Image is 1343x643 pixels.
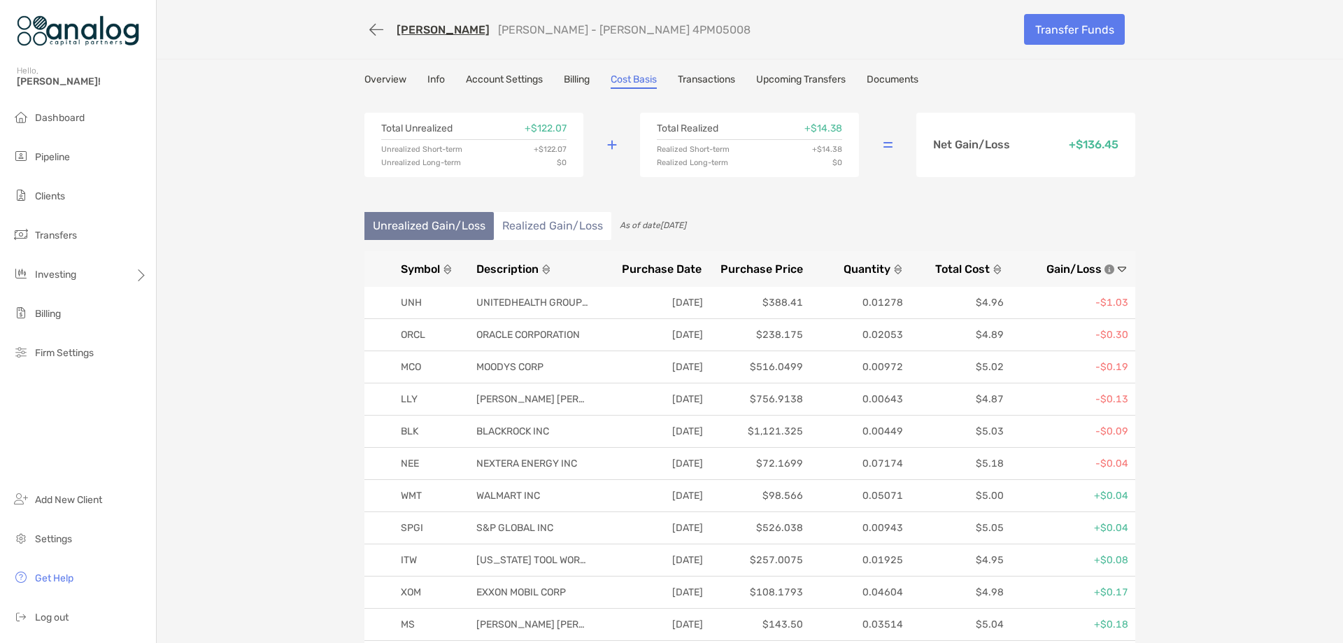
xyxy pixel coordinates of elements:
p: $1,121.325 [709,423,803,440]
img: logout icon [13,608,29,625]
a: Billing [564,73,590,89]
p: 0.00449 [809,423,903,440]
p: Total Realized [657,124,718,134]
p: 0.01925 [809,551,903,569]
p: $4.96 [909,294,1003,311]
p: Realized Short-term [657,146,730,153]
img: get-help icon [13,569,29,586]
p: +$0.04 [1009,487,1128,504]
p: WMT [401,487,457,504]
p: [DATE] [609,358,703,376]
p: $4.89 [909,326,1003,344]
span: Log out [35,612,69,623]
p: [DATE] [609,423,703,440]
p: $0 [557,159,567,167]
a: Transactions [678,73,735,89]
span: Purchase Price [720,262,803,276]
p: $98.566 [709,487,803,504]
p: [PERSON_NAME] [PERSON_NAME] & CO [476,390,588,408]
img: Zoe Logo [17,6,139,56]
img: firm-settings icon [13,344,29,360]
li: Unrealized Gain/Loss [364,212,494,240]
button: Purchase Price [707,262,804,276]
button: Total Cost [909,262,1003,276]
p: $4.87 [909,390,1003,408]
button: Quantity [809,262,903,276]
p: ORCL [401,326,457,344]
p: -$1.03 [1009,294,1128,311]
p: [DATE] [609,551,703,569]
span: Symbol [401,262,440,276]
p: + $122.07 [525,124,567,134]
p: MS [401,616,457,633]
p: [DATE] [609,519,703,537]
span: Add New Client [35,494,102,506]
p: 0.07174 [809,455,903,472]
span: Description [476,262,539,276]
p: ORACLE CORPORATION [476,326,588,344]
p: $5.05 [909,519,1003,537]
p: $5.04 [909,616,1003,633]
p: 0.05071 [809,487,903,504]
p: $5.00 [909,487,1003,504]
p: [DATE] [609,487,703,504]
p: 0.00943 [809,519,903,537]
p: ITW [401,551,457,569]
p: -$0.13 [1009,390,1128,408]
span: Total Cost [935,262,990,276]
p: $72.1699 [709,455,803,472]
p: $143.50 [709,616,803,633]
p: $4.98 [909,584,1003,601]
p: Realized Long-term [657,159,728,167]
p: [DATE] [609,584,703,601]
p: MCO [401,358,457,376]
p: UNITEDHEALTH GROUP INC [476,294,588,311]
p: $0 [832,159,842,167]
p: + $136.45 [1069,139,1118,150]
img: clients icon [13,187,29,204]
p: [DATE] [609,455,703,472]
a: Overview [364,73,406,89]
p: MOODYS CORP [476,358,588,376]
img: sort [1117,264,1127,274]
p: -$0.30 [1009,326,1128,344]
p: [US_STATE] TOOL WORKS INC [476,551,588,569]
span: As of date [DATE] [620,220,686,230]
p: $238.175 [709,326,803,344]
span: Investing [35,269,76,281]
a: Info [427,73,445,89]
p: $5.18 [909,455,1003,472]
img: settings icon [13,530,29,546]
p: 0.02053 [809,326,903,344]
p: 0.01278 [809,294,903,311]
p: 0.00643 [809,390,903,408]
img: transfers icon [13,226,29,243]
p: $516.0499 [709,358,803,376]
img: investing icon [13,265,29,282]
p: XOM [401,584,457,601]
img: pipeline icon [13,148,29,164]
p: +$0.04 [1009,519,1128,537]
p: + $14.38 [804,124,842,134]
p: WALMART INC [476,487,588,504]
p: [DATE] [609,390,703,408]
img: sort [993,264,1002,274]
span: Pipeline [35,151,70,163]
button: Gain/Lossicon info [1008,262,1127,276]
span: Settings [35,533,72,545]
li: Realized Gain/Loss [494,212,611,240]
span: Firm Settings [35,347,94,359]
img: add_new_client icon [13,490,29,507]
p: NEE [401,455,457,472]
p: $756.9138 [709,390,803,408]
span: Gain/Loss [1046,262,1102,276]
a: Documents [867,73,918,89]
button: Purchase Date [607,262,702,276]
img: sort [893,264,903,274]
img: dashboard icon [13,108,29,125]
a: Upcoming Transfers [756,73,846,89]
span: Clients [35,190,65,202]
p: + $14.38 [812,146,842,153]
p: [PERSON_NAME] [PERSON_NAME] [476,616,588,633]
p: Unrealized Short-term [381,146,462,153]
